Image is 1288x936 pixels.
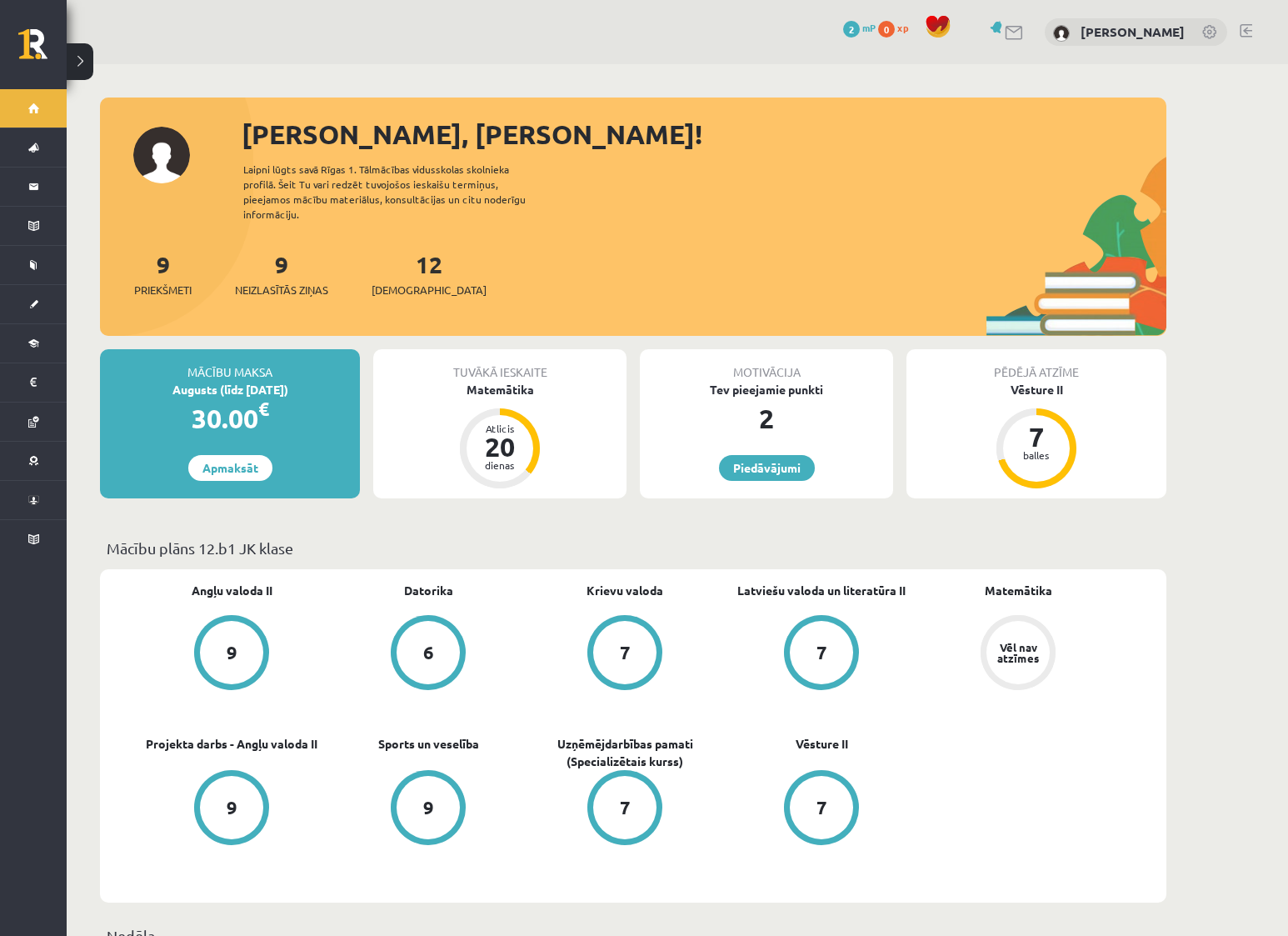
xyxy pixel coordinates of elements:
a: Datorika [404,582,453,599]
div: Tuvākā ieskaite [373,349,627,381]
a: [PERSON_NAME] [1081,23,1185,40]
a: 9 [330,770,527,848]
div: 9 [227,798,237,817]
a: 0 xp [878,21,916,34]
a: Matemātika [985,582,1052,599]
a: Piedāvājumi [719,455,815,481]
p: Mācību plāns 12.b1 JK klase [107,537,1160,559]
a: Vēsture II [796,735,848,753]
div: 2 [640,398,893,438]
a: Krievu valoda [587,582,663,599]
img: Nikoletta Gruzdiņa [1053,25,1070,42]
a: 2 mP [843,21,876,34]
div: Vēsture II [906,381,1166,398]
a: 9Neizlasītās ziņas [235,249,328,298]
a: Sports un veselība [378,735,479,753]
span: Neizlasītās ziņas [235,282,328,298]
span: € [258,397,269,421]
a: Uzņēmējdarbības pamati (Specializētais kurss) [527,735,723,770]
div: 7 [1011,423,1061,450]
div: Laipni lūgts savā Rīgas 1. Tālmācības vidusskolas skolnieka profilā. Šeit Tu vari redzēt tuvojošo... [243,162,555,222]
div: Mācību maksa [100,349,360,381]
div: Vēl nav atzīmes [995,642,1041,663]
div: Motivācija [640,349,893,381]
a: Vēsture II 7 balles [906,381,1166,491]
span: [DEMOGRAPHIC_DATA] [372,282,487,298]
div: dienas [475,460,525,470]
a: 7 [723,770,920,848]
a: 6 [330,615,527,693]
a: Angļu valoda II [192,582,272,599]
div: Pēdējā atzīme [906,349,1166,381]
div: 7 [620,643,631,662]
div: [PERSON_NAME], [PERSON_NAME]! [242,114,1166,154]
div: 7 [816,798,827,817]
span: mP [862,21,876,34]
a: 12[DEMOGRAPHIC_DATA] [372,249,487,298]
a: 7 [723,615,920,693]
div: Matemātika [373,381,627,398]
div: 6 [423,643,434,662]
a: 9Priekšmeti [134,249,192,298]
a: 9 [133,770,330,848]
a: Matemātika Atlicis 20 dienas [373,381,627,491]
div: 20 [475,433,525,460]
div: 30.00 [100,398,360,438]
span: 2 [843,21,860,38]
div: balles [1011,450,1061,460]
a: Rīgas 1. Tālmācības vidusskola [18,29,67,71]
div: Tev pieejamie punkti [640,381,893,398]
div: 9 [227,643,237,662]
span: 0 [878,21,895,38]
div: Atlicis [475,423,525,433]
span: xp [897,21,908,34]
a: Vēl nav atzīmes [920,615,1116,693]
a: Apmaksāt [188,455,272,481]
a: 7 [527,770,723,848]
span: Priekšmeti [134,282,192,298]
a: 7 [527,615,723,693]
div: 7 [620,798,631,817]
div: 9 [423,798,434,817]
a: Latviešu valoda un literatūra II [737,582,906,599]
div: Augusts (līdz [DATE]) [100,381,360,398]
a: Projekta darbs - Angļu valoda II [146,735,317,753]
a: 9 [133,615,330,693]
div: 7 [816,643,827,662]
